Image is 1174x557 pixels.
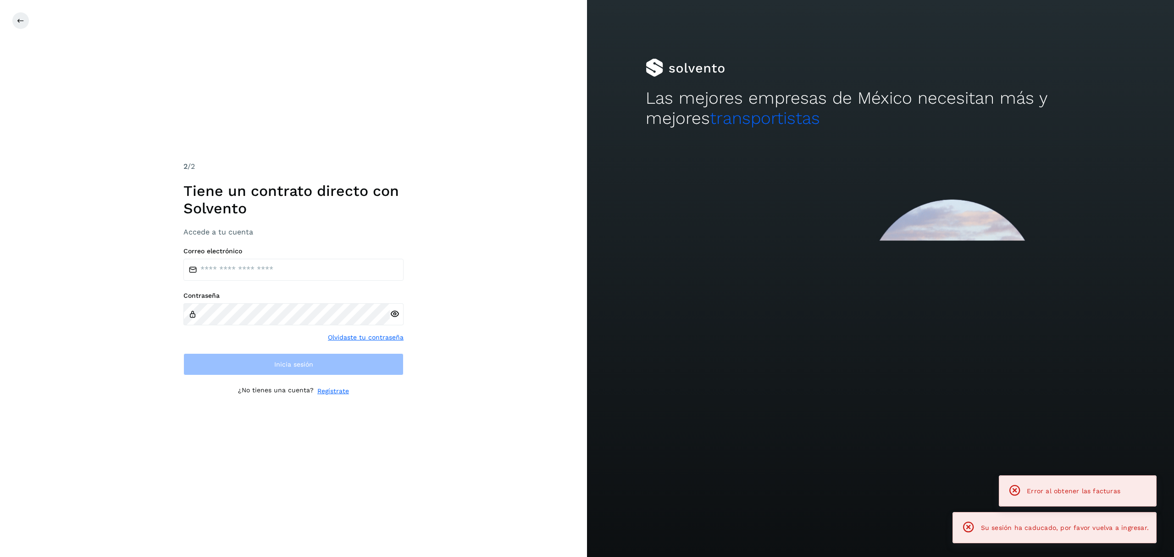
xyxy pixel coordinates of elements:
[328,333,404,342] a: Olvidaste tu contraseña
[274,361,313,368] span: Inicia sesión
[183,161,404,172] div: /2
[1027,487,1120,495] span: Error al obtener las facturas
[646,88,1115,129] h2: Las mejores empresas de México necesitan más y mejores
[183,247,404,255] label: Correo electrónico
[183,353,404,375] button: Inicia sesión
[981,524,1149,531] span: Su sesión ha caducado, por favor vuelva a ingresar.
[183,182,404,217] h1: Tiene un contrato directo con Solvento
[317,386,349,396] a: Regístrate
[183,228,404,236] h3: Accede a tu cuenta
[238,386,314,396] p: ¿No tienes una cuenta?
[183,292,404,300] label: Contraseña
[183,162,188,171] span: 2
[710,108,820,128] span: transportistas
